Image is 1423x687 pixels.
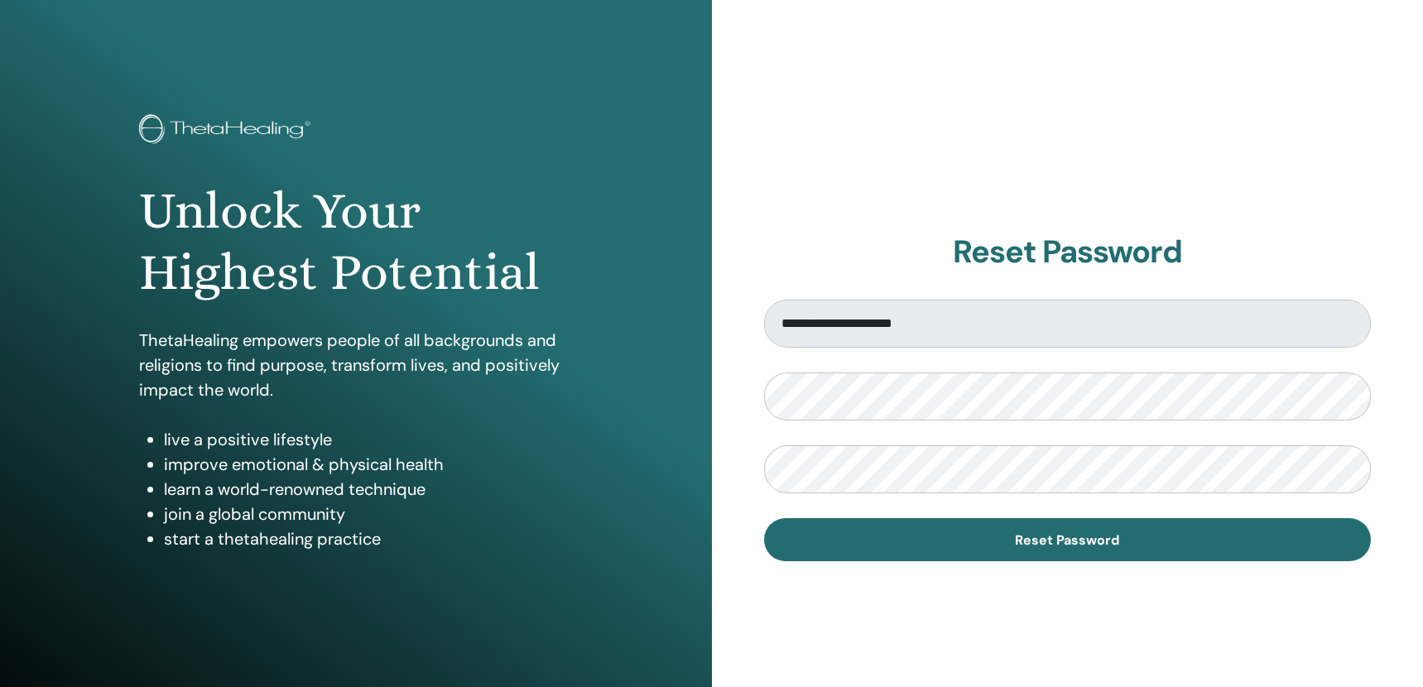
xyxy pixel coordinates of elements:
[164,477,572,502] li: learn a world-renowned technique
[164,452,572,477] li: improve emotional & physical health
[164,427,572,452] li: live a positive lifestyle
[139,328,572,402] p: ThetaHealing empowers people of all backgrounds and religions to find purpose, transform lives, a...
[764,233,1372,271] h2: Reset Password
[139,180,572,304] h1: Unlock Your Highest Potential
[164,502,572,526] li: join a global community
[764,518,1372,561] button: Reset Password
[1015,531,1119,549] span: Reset Password
[164,526,572,551] li: start a thetahealing practice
